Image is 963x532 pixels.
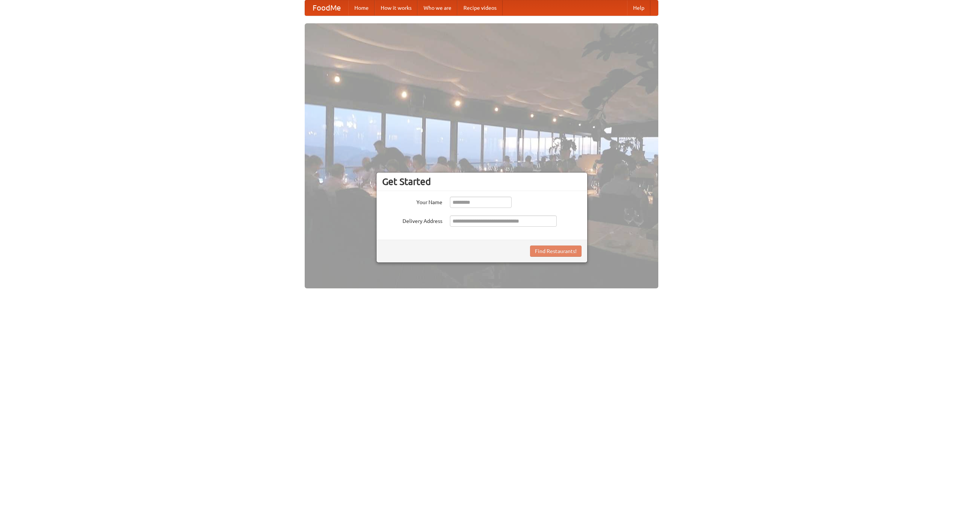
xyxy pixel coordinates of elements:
a: FoodMe [305,0,348,15]
a: Help [627,0,650,15]
a: Home [348,0,375,15]
a: Who we are [418,0,457,15]
label: Your Name [382,197,442,206]
button: Find Restaurants! [530,246,582,257]
h3: Get Started [382,176,582,187]
label: Delivery Address [382,215,442,225]
a: How it works [375,0,418,15]
a: Recipe videos [457,0,503,15]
